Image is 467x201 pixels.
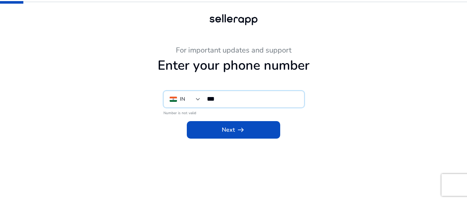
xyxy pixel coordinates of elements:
[163,108,304,116] mat-error: Number is not valid
[33,46,434,55] h3: For important updates and support
[33,58,434,73] h1: Enter your phone number
[187,121,280,139] button: Nextarrow_right_alt
[180,95,185,103] div: IN
[222,125,245,134] span: Next
[236,125,245,134] span: arrow_right_alt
